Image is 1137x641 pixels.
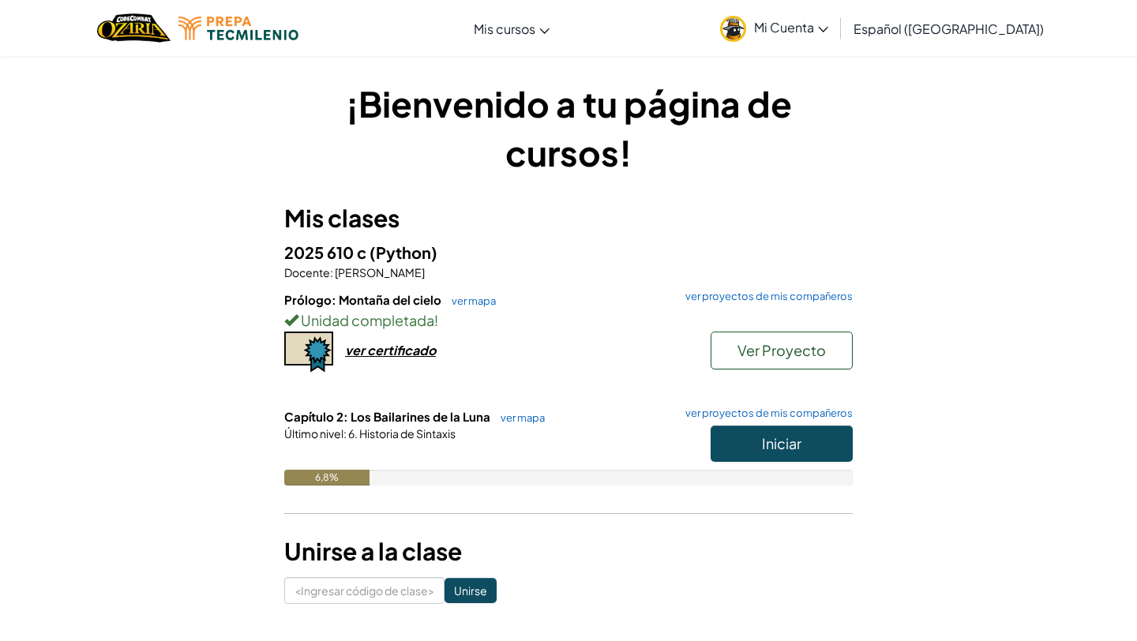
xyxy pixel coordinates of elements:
font: Mis cursos [474,21,535,37]
font: : [330,265,333,279]
a: Logotipo de Ozaria de CodeCombat [97,12,171,44]
button: Iniciar [711,425,853,462]
font: ver mapa [452,294,496,307]
font: Unirse a la clase [284,536,462,566]
a: Mi Cuenta [712,3,836,53]
font: : [343,426,347,440]
font: ¡Bienvenido a tu página de cursos! [346,81,792,174]
button: Ver Proyecto [711,332,853,369]
font: Último nivel [284,426,343,440]
font: 6,8% [315,471,339,483]
img: certificate-icon.png [284,332,333,373]
font: ! [434,311,438,329]
font: Iniciar [762,434,801,452]
font: Prólogo: Montaña del cielo [284,292,441,307]
font: 2025 610 c [284,242,366,262]
a: ver certificado [284,342,436,358]
font: 6. [348,426,358,440]
img: avatar [720,16,746,42]
font: ver mapa [501,411,545,424]
font: Mis clases [284,203,400,233]
font: ver certificado [345,342,436,358]
img: Logotipo de Tecmilenio [178,17,298,40]
img: Hogar [97,12,171,44]
a: Español ([GEOGRAPHIC_DATA]) [846,7,1052,50]
font: Capítulo 2: Los Bailarines de la Luna [284,409,490,424]
font: Mi Cuenta [754,19,814,36]
a: Mis cursos [466,7,557,50]
font: Español ([GEOGRAPHIC_DATA]) [854,21,1044,37]
font: Ver Proyecto [737,341,826,359]
font: ver proyectos de mis compañeros [685,407,853,419]
font: ver proyectos de mis compañeros [685,290,853,302]
input: Unirse [445,578,497,603]
font: Docente [284,265,330,279]
font: [PERSON_NAME] [335,265,425,279]
font: Historia de Sintaxis [359,426,456,440]
font: Unidad completada [301,311,434,329]
input: <Ingresar código de clase> [284,577,445,604]
font: (Python) [370,242,437,262]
